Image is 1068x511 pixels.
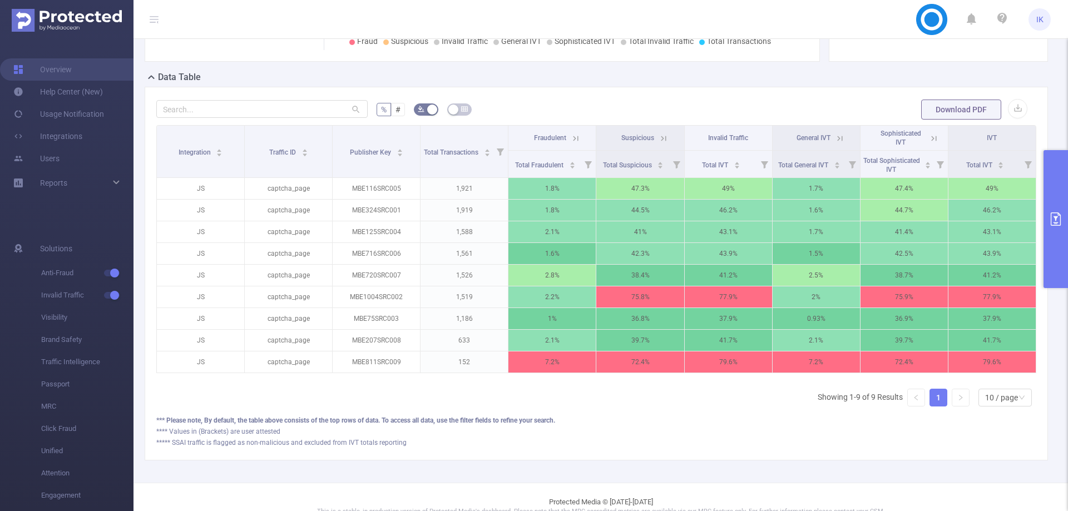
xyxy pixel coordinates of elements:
[41,373,133,395] span: Passport
[1020,151,1036,177] i: Filter menu
[157,178,244,199] p: JS
[13,125,82,147] a: Integrations
[421,200,508,221] p: 1,919
[357,37,378,46] span: Fraud
[397,147,403,154] div: Sort
[948,308,1036,329] p: 37.9%
[157,351,244,373] p: JS
[921,100,1001,120] button: Download PDF
[863,157,920,173] span: Total Sophisticated IVT
[948,243,1036,264] p: 43.9%
[350,148,393,156] span: Publisher Key
[508,351,596,373] p: 7.2%
[301,147,308,154] div: Sort
[333,286,420,307] p: MBE1004SRC002
[461,106,468,112] i: icon: table
[333,351,420,373] p: MBE811SRC009
[333,221,420,242] p: MBE125SRC004
[861,221,948,242] p: 41.4%
[421,286,508,307] p: 1,519
[773,200,860,221] p: 1.6%
[881,130,921,146] span: Sophisticated IVT
[861,200,948,221] p: 44.7%
[13,103,104,125] a: Usage Notification
[508,200,596,221] p: 1.8%
[245,200,332,221] p: captcha_page
[603,161,654,169] span: Total Suspicious
[569,160,576,167] div: Sort
[932,151,948,177] i: Filter menu
[987,134,997,142] span: IVT
[773,178,860,199] p: 1.7%
[957,394,964,401] i: icon: right
[245,178,332,199] p: captcha_page
[948,178,1036,199] p: 49%
[773,286,860,307] p: 2%
[596,308,684,329] p: 36.8%
[216,152,222,155] i: icon: caret-down
[508,286,596,307] p: 2.2%
[216,147,222,154] div: Sort
[997,160,1004,167] div: Sort
[333,200,420,221] p: MBE324SRC001
[40,237,72,260] span: Solutions
[245,221,332,242] p: captcha_page
[685,265,772,286] p: 41.2%
[555,37,615,46] span: Sophisticated IVT
[685,330,772,351] p: 41.7%
[333,178,420,199] p: MBE116SRC005
[421,308,508,329] p: 1,186
[179,148,212,156] span: Integration
[391,37,428,46] span: Suspicious
[861,265,948,286] p: 38.7%
[834,164,840,167] i: icon: caret-down
[421,243,508,264] p: 1,561
[685,308,772,329] p: 37.9%
[734,160,740,167] div: Sort
[157,265,244,286] p: JS
[301,147,308,151] i: icon: caret-up
[948,265,1036,286] p: 41.2%
[395,105,400,114] span: #
[484,147,491,154] div: Sort
[998,160,1004,163] i: icon: caret-up
[844,151,860,177] i: Filter menu
[924,160,931,167] div: Sort
[12,9,122,32] img: Protected Media
[156,426,1036,436] div: **** Values in (Brackets) are user attested
[157,330,244,351] p: JS
[702,161,730,169] span: Total IVT
[929,389,947,406] li: 1
[596,286,684,307] p: 75.8%
[13,147,60,170] a: Users
[657,160,664,163] i: icon: caret-up
[269,148,298,156] span: Traffic ID
[998,164,1004,167] i: icon: caret-down
[156,438,1036,448] div: ***** SSAI traffic is flagged as non-malicious and excluded from IVT totals reporting
[245,286,332,307] p: captcha_page
[157,200,244,221] p: JS
[245,265,332,286] p: captcha_page
[596,243,684,264] p: 42.3%
[685,200,772,221] p: 46.2%
[685,243,772,264] p: 43.9%
[421,351,508,373] p: 152
[657,164,664,167] i: icon: caret-down
[333,330,420,351] p: MBE207SRC008
[657,160,664,167] div: Sort
[333,265,420,286] p: MBE720SRC007
[773,243,860,264] p: 1.5%
[861,308,948,329] p: 36.9%
[773,308,860,329] p: 0.93%
[966,161,994,169] span: Total IVT
[948,200,1036,221] p: 46.2%
[421,330,508,351] p: 633
[669,151,684,177] i: Filter menu
[985,389,1018,406] div: 10 / page
[245,351,332,373] p: captcha_page
[861,286,948,307] p: 75.9%
[596,178,684,199] p: 47.3%
[907,389,925,406] li: Previous Page
[397,147,403,151] i: icon: caret-up
[41,351,133,373] span: Traffic Intelligence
